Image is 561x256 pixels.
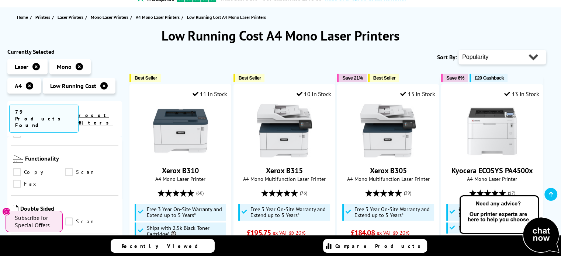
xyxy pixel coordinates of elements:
[351,228,375,238] span: £184.08
[15,214,55,229] span: Subscribe for Special Offers
[247,228,271,238] span: £195.75
[445,175,539,182] span: A4 Mono Laser Printer
[400,90,435,98] div: 15 In Stock
[153,103,208,158] img: Xerox B310
[58,13,83,21] span: Laser Printers
[147,206,225,218] span: Free 3 Year On-Site Warranty and Extend up to 5 Years*
[91,13,128,21] span: Mono Laser Printers
[13,155,23,163] img: Functionality
[337,74,366,82] button: Save 21%
[25,155,117,164] span: Functionality
[504,90,539,98] div: 13 In Stock
[266,166,303,175] a: Xerox B315
[134,175,227,182] span: A4 Mono Laser Printer
[342,75,363,81] span: Save 21%
[136,13,180,21] span: A4 Mono Laser Printers
[50,82,96,90] span: Low Running Cost
[300,186,307,200] span: (76)
[129,74,161,82] button: Best Seller
[297,90,331,98] div: 10 In Stock
[373,75,396,81] span: Best Seller
[458,194,561,255] img: Open Live Chat window
[370,166,406,175] a: Xerox B305
[360,103,416,158] img: Xerox B305
[20,205,117,214] span: Double Sided
[360,152,416,160] a: Xerox B305
[65,168,117,176] a: Scan
[451,166,533,175] a: Kyocera ECOSYS PA4500x
[250,206,328,218] span: Free 3 Year On-Site Warranty and Extend up to 5 Years*
[437,53,457,61] span: Sort By:
[377,229,409,236] span: ex VAT @ 20%
[35,13,52,21] a: Printers
[135,75,157,81] span: Best Seller
[193,90,227,98] div: 11 In Stock
[239,75,261,81] span: Best Seller
[238,175,331,182] span: A4 Mono Multifunction Laser Printer
[58,13,85,21] a: Laser Printers
[9,105,79,133] span: 79 Products Found
[475,75,504,81] span: £20 Cashback
[35,13,50,21] span: Printers
[91,13,130,21] a: Mono Laser Printers
[404,186,411,200] span: (39)
[15,63,28,70] span: Laser
[368,74,399,82] button: Best Seller
[354,206,432,218] span: Free 3 Year On-Site Warranty and Extend up to 5 Years*
[257,103,312,158] img: Xerox B315
[257,152,312,160] a: Xerox B315
[17,13,30,21] a: Home
[273,229,305,236] span: ex VAT @ 20%
[464,152,520,160] a: Kyocera ECOSYS PA4500x
[233,74,265,82] button: Best Seller
[15,82,22,90] span: A4
[7,27,554,44] h1: Low Running Cost A4 Mono Laser Printers
[441,74,468,82] button: Save 6%
[7,48,122,55] div: Currently Selected
[13,168,65,176] a: Copy
[508,186,515,200] span: (17)
[470,74,508,82] button: £20 Cashback
[464,103,520,158] img: Kyocera ECOSYS PA4500x
[111,239,215,253] a: Recently Viewed
[341,175,435,182] span: A4 Mono Multifunction Laser Printer
[122,243,205,249] span: Recently Viewed
[13,180,65,188] a: Fax
[187,14,266,20] span: Low Running Cost A4 Mono Laser Printers
[13,205,18,212] img: Double Sided
[446,75,464,81] span: Save 6%
[323,239,427,253] a: Compare Products
[2,207,11,216] button: Close
[196,186,204,200] span: (60)
[162,166,199,175] a: Xerox B310
[65,217,117,225] a: Scan
[136,13,181,21] a: A4 Mono Laser Printers
[79,112,113,126] a: reset filters
[57,63,72,70] span: Mono
[147,225,225,237] span: Ships with 2.5k Black Toner Cartridge*
[335,243,425,249] span: Compare Products
[153,152,208,160] a: Xerox B310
